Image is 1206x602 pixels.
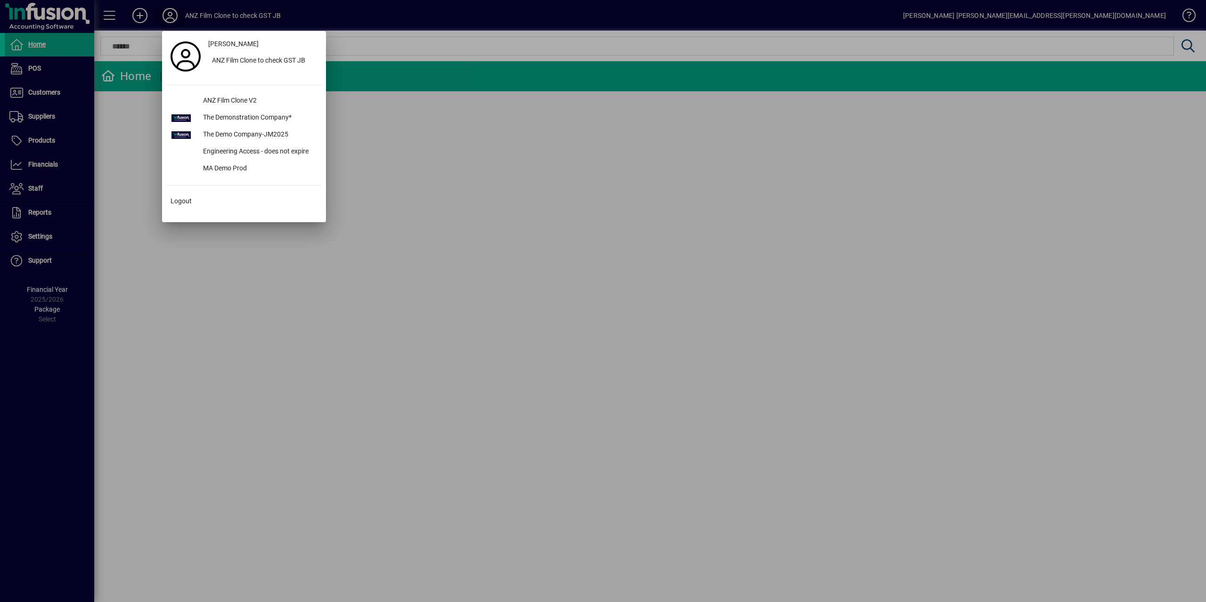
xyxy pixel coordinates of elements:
span: [PERSON_NAME] [208,39,259,49]
button: ANZ Film Clone V2 [167,93,321,110]
span: Logout [171,196,192,206]
button: Logout [167,193,321,210]
button: ANZ Film Clone to check GST JB [204,53,321,70]
div: The Demo Company-JM2025 [196,127,321,144]
div: Engineering Access - does not expire [196,144,321,161]
a: Profile [167,48,204,65]
button: The Demonstration Company* [167,110,321,127]
button: Engineering Access - does not expire [167,144,321,161]
button: MA Demo Prod [167,161,321,177]
div: ANZ Film Clone V2 [196,93,321,110]
div: MA Demo Prod [196,161,321,177]
button: The Demo Company-JM2025 [167,127,321,144]
a: [PERSON_NAME] [204,36,321,53]
div: The Demonstration Company* [196,110,321,127]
